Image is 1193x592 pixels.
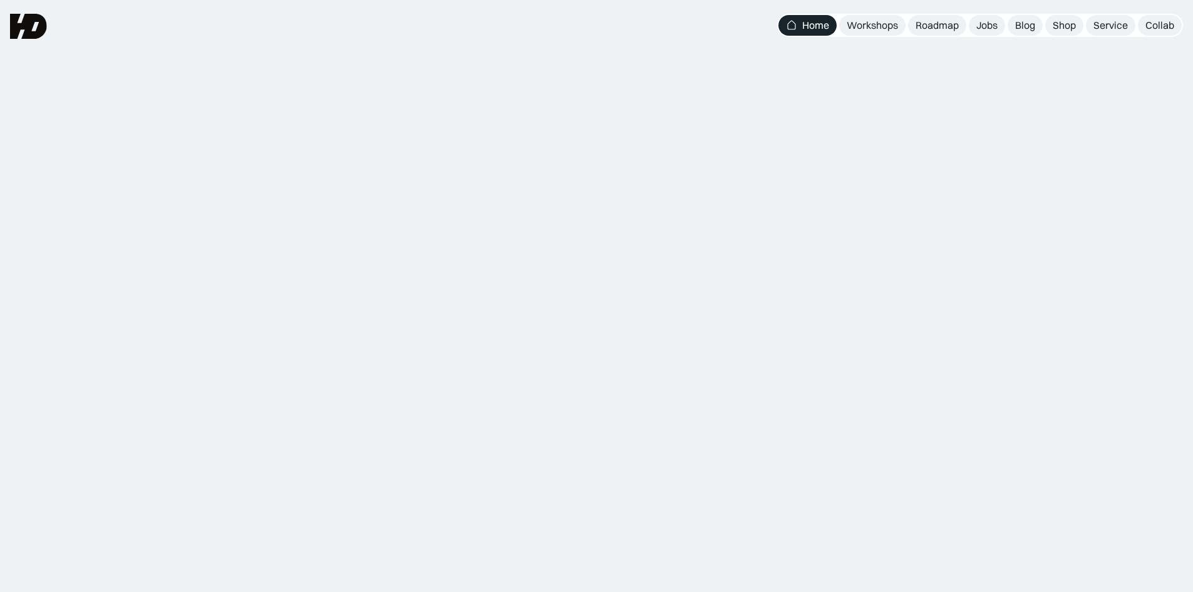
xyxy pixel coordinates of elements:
[872,410,950,423] div: Lihat loker desain
[847,19,898,32] div: Workshops
[969,15,1005,36] a: Jobs
[976,19,998,32] div: Jobs
[1015,19,1035,32] div: Blog
[1093,19,1128,32] div: Service
[1053,19,1076,32] div: Shop
[916,19,959,32] div: Roadmap
[1138,15,1182,36] a: Collab
[802,19,829,32] div: Home
[1045,15,1083,36] a: Shop
[608,150,636,210] span: &
[836,382,899,392] div: WHO’S HIRING?
[339,150,450,210] span: UIUX
[1086,15,1135,36] a: Service
[908,15,966,36] a: Roadmap
[1145,19,1174,32] div: Collab
[1008,15,1043,36] a: Blog
[778,15,837,36] a: Home
[839,15,906,36] a: Workshops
